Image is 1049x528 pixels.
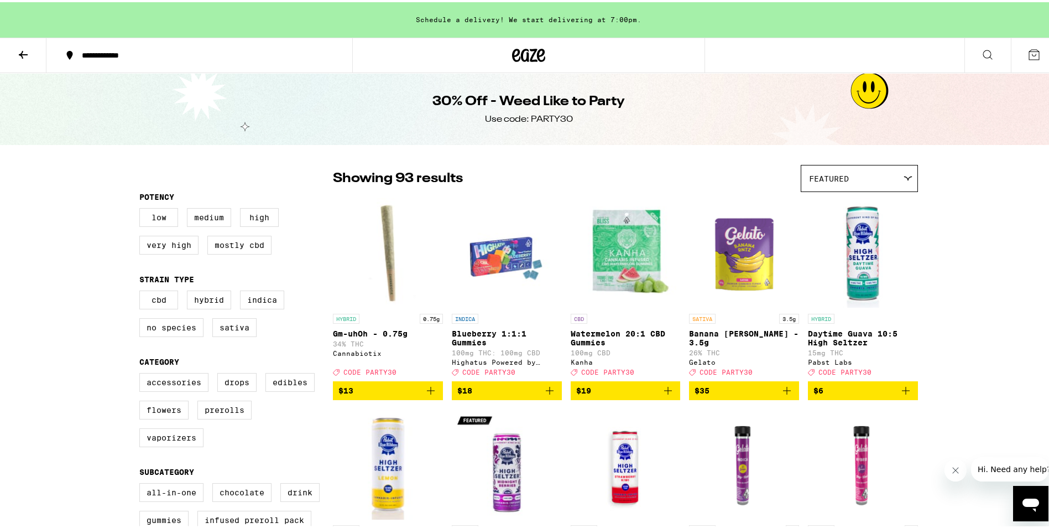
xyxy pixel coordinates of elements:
[808,347,918,354] p: 15mg THC
[333,167,463,186] p: Showing 93 results
[457,384,472,393] span: $18
[571,356,681,364] div: Kanha
[432,90,625,109] h1: 30% Off - Weed Like to Party
[280,481,320,500] label: Drink
[207,234,272,252] label: Mostly CBD
[452,407,562,517] img: Pabst Labs - Midnight Berries 10:3:2 High Seltzer
[944,457,967,479] iframe: Close message
[452,312,478,322] p: INDICA
[452,195,562,306] img: Highatus Powered by Cannabiotix - Blueberry 1:1:1 Gummies
[818,366,871,374] span: CODE PARTY30
[808,356,918,364] div: Pabst Labs
[971,455,1048,479] iframe: Message from company
[809,172,849,181] span: Featured
[700,366,753,374] span: CODE PARTY30
[139,273,194,282] legend: Strain Type
[689,407,799,517] img: Gelato - Grape Pie - 1g
[808,327,918,345] p: Daytime Guava 10:5 High Seltzer
[333,195,443,379] a: Open page for Gm-uhOh - 0.75g from Cannabiotix
[571,327,681,345] p: Watermelon 20:1 CBD Gummies
[689,195,799,306] img: Gelato - Banana Runtz - 3.5g
[139,426,203,445] label: Vaporizers
[333,348,443,355] div: Cannabiotix
[338,384,353,393] span: $13
[571,379,681,398] button: Add to bag
[333,327,443,336] p: Gm-uhOh - 0.75g
[139,190,174,199] legend: Potency
[689,312,716,322] p: SATIVA
[581,366,634,374] span: CODE PARTY30
[779,312,799,322] p: 3.5g
[343,366,396,374] span: CODE PARTY30
[187,288,231,307] label: Hybrid
[808,195,918,306] img: Pabst Labs - Daytime Guava 10:5 High Seltzer
[139,371,208,390] label: Accessories
[240,206,279,225] label: High
[139,398,189,417] label: Flowers
[808,407,918,517] img: Gelato - Gelonade - 1g
[240,288,284,307] label: Indica
[689,356,799,364] div: Gelato
[420,312,443,322] p: 0.75g
[695,384,709,393] span: $35
[139,206,178,225] label: Low
[452,347,562,354] p: 100mg THC: 100mg CBD
[197,509,311,527] label: Infused Preroll Pack
[452,195,562,379] a: Open page for Blueberry 1:1:1 Gummies from Highatus Powered by Cannabiotix
[808,195,918,379] a: Open page for Daytime Guava 10:5 High Seltzer from Pabst Labs
[139,234,199,252] label: Very High
[333,312,359,322] p: HYBRID
[212,481,272,500] label: Chocolate
[689,347,799,354] p: 26% THC
[571,195,681,379] a: Open page for Watermelon 20:1 CBD Gummies from Kanha
[139,465,194,474] legend: Subcategory
[571,312,587,322] p: CBD
[808,312,834,322] p: HYBRID
[139,316,203,335] label: No Species
[689,379,799,398] button: Add to bag
[217,371,257,390] label: Drops
[139,355,179,364] legend: Category
[333,379,443,398] button: Add to bag
[571,195,681,306] img: Kanha - Watermelon 20:1 CBD Gummies
[452,379,562,398] button: Add to bag
[485,111,573,123] div: Use code: PARTY30
[333,195,443,306] img: Cannabiotix - Gm-uhOh - 0.75g
[452,356,562,364] div: Highatus Powered by Cannabiotix
[139,481,203,500] label: All-In-One
[265,371,315,390] label: Edibles
[1013,484,1048,519] iframe: Button to launch messaging window
[813,384,823,393] span: $6
[7,8,80,17] span: Hi. Need any help?
[571,407,681,517] img: Pabst Labs - Strawberry Kiwi High Seltzer
[808,379,918,398] button: Add to bag
[197,398,252,417] label: Prerolls
[139,509,189,527] label: Gummies
[462,366,515,374] span: CODE PARTY30
[333,407,443,517] img: Pabst Labs - Lemon High Seltzer
[689,327,799,345] p: Banana [PERSON_NAME] - 3.5g
[187,206,231,225] label: Medium
[139,288,178,307] label: CBD
[452,327,562,345] p: Blueberry 1:1:1 Gummies
[689,195,799,379] a: Open page for Banana Runtz - 3.5g from Gelato
[576,384,591,393] span: $19
[333,338,443,345] p: 34% THC
[212,316,257,335] label: Sativa
[571,347,681,354] p: 100mg CBD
